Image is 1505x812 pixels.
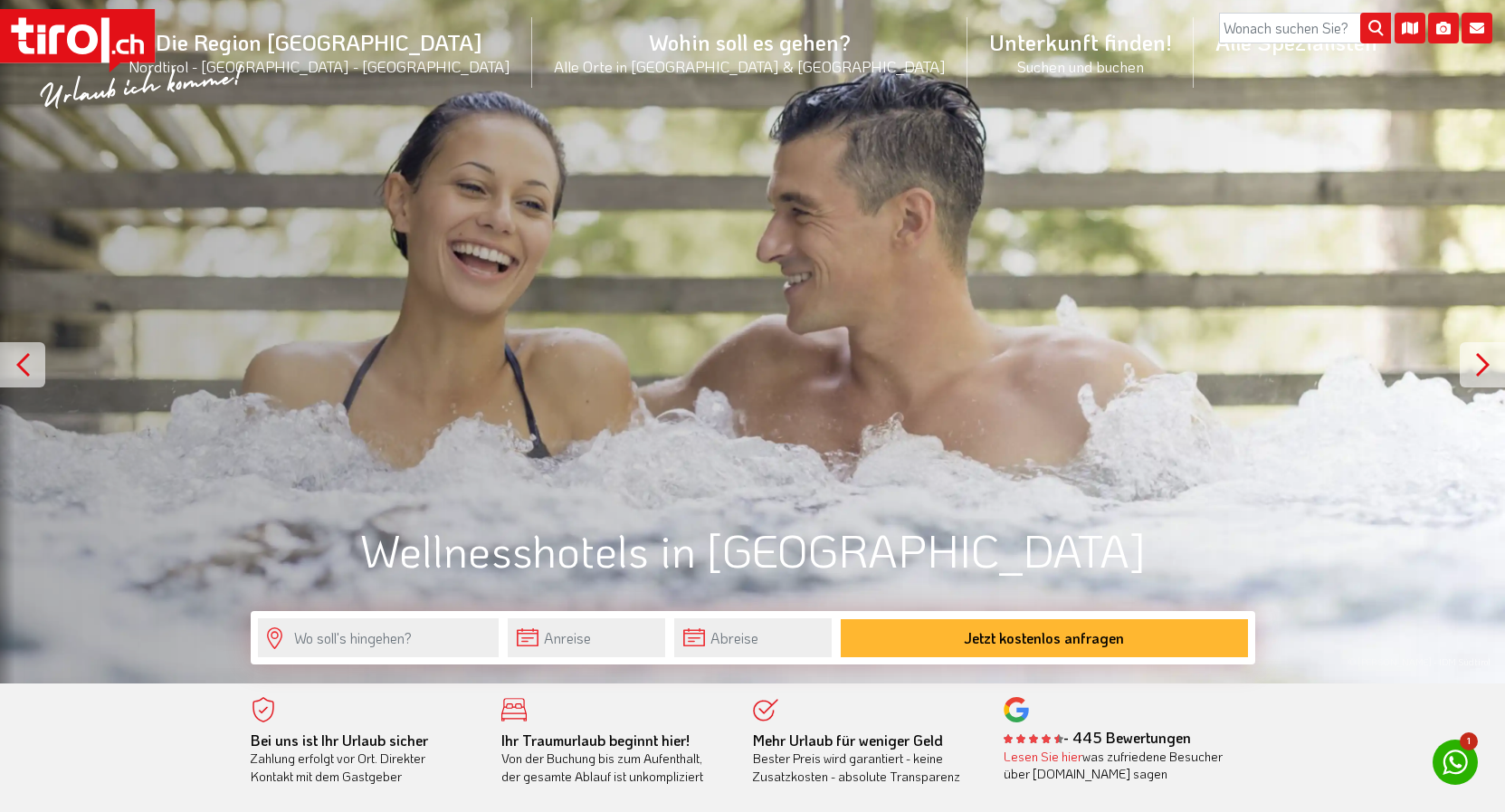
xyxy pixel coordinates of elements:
[258,618,499,657] input: Wo soll's hingehen?
[251,731,428,750] b: Bei uns ist Ihr Urlaub sicher
[753,731,977,786] div: Bester Preis wird garantiert - keine Zusatzkosten - absolute Transparenz
[129,56,510,76] small: Nordtirol - [GEOGRAPHIC_DATA] - [GEOGRAPHIC_DATA]
[1004,748,1082,765] a: Lesen Sie hier
[508,618,665,657] input: Anreise
[251,525,1255,575] h1: Wellnesshotels in [GEOGRAPHIC_DATA]
[501,731,726,786] div: Von der Buchung bis zum Aufenthalt, der gesamte Ablauf ist unkompliziert
[1395,13,1425,43] i: Karte öffnen
[1433,740,1478,785] a: 1
[1428,13,1459,43] i: Fotogalerie
[554,56,946,76] small: Alle Orte in [GEOGRAPHIC_DATA] & [GEOGRAPHIC_DATA]
[1004,728,1191,747] b: - 445 Bewertungen
[753,731,943,750] b: Mehr Urlaub für weniger Geld
[1194,8,1399,76] a: Alle Spezialisten
[1004,748,1228,783] div: was zufriedene Besucher über [DOMAIN_NAME] sagen
[1460,732,1478,750] span: 1
[1219,13,1391,43] input: Wonach suchen Sie?
[989,56,1172,76] small: Suchen und buchen
[1462,13,1492,43] i: Kontakt
[967,8,1194,96] a: Unterkunft finden!Suchen und buchen
[251,731,475,786] div: Zahlung erfolgt vor Ort. Direkter Kontakt mit dem Gastgeber
[501,731,690,750] b: Ihr Traumurlaub beginnt hier!
[107,8,532,96] a: Die Region [GEOGRAPHIC_DATA]Nordtirol - [GEOGRAPHIC_DATA] - [GEOGRAPHIC_DATA]
[532,8,967,96] a: Wohin soll es gehen?Alle Orte in [GEOGRAPHIC_DATA] & [GEOGRAPHIC_DATA]
[841,619,1248,657] button: Jetzt kostenlos anfragen
[674,618,832,657] input: Abreise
